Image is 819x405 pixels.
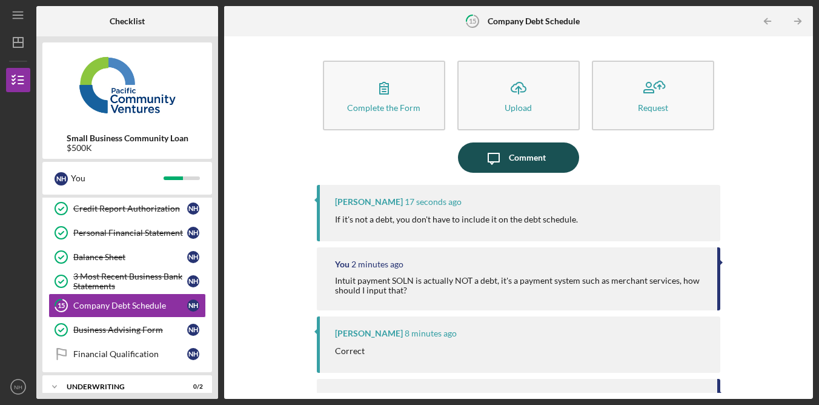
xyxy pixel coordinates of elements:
time: 2025-09-12 16:36 [405,329,457,338]
img: Product logo [42,49,212,121]
a: Balance SheetNH [48,245,206,269]
div: Financial Qualification [73,349,187,359]
b: Small Business Community Loan [67,133,188,143]
b: Checklist [110,16,145,26]
button: Complete the Form [323,61,445,130]
button: Upload [457,61,580,130]
b: Company Debt Schedule [488,16,580,26]
div: $500K [67,143,188,153]
time: 2025-09-12 16:42 [351,259,403,269]
div: Credit Report Authorization [73,204,187,213]
div: Request [638,103,668,112]
tspan: 15 [58,302,65,310]
p: If it's not a debt, you don't have to include it on the debt schedule. [335,213,578,226]
div: N H [187,251,199,263]
div: 3 Most Recent Business Bank Statements [73,272,187,291]
div: Comment [509,142,546,173]
p: Correct [335,344,365,358]
div: N H [55,172,68,186]
button: Request [592,61,714,130]
a: 3 Most Recent Business Bank StatementsNH [48,269,206,293]
div: N H [187,300,199,312]
div: [PERSON_NAME] [335,329,403,338]
div: N H [187,227,199,239]
div: Complete the Form [347,103,420,112]
div: Company Debt Schedule [73,301,187,310]
a: Financial QualificationNH [48,342,206,366]
div: Underwriting [67,383,173,390]
text: NH [14,384,22,390]
div: You [335,259,350,269]
div: N H [187,324,199,336]
div: 0 / 2 [181,383,203,390]
a: Credit Report AuthorizationNH [48,196,206,221]
div: Personal Financial Statement [73,228,187,238]
div: N H [187,348,199,360]
time: 2025-09-11 23:09 [351,391,400,401]
div: You [335,391,350,401]
button: Comment [458,142,579,173]
div: Business Advising Form [73,325,187,335]
button: NH [6,375,30,399]
div: N H [187,202,199,215]
a: 15Company Debt ScheduleNH [48,293,206,318]
div: [PERSON_NAME] [335,197,403,207]
tspan: 15 [469,17,476,25]
time: 2025-09-12 16:44 [405,197,462,207]
div: Balance Sheet [73,252,187,262]
div: Intuit payment SOLN is actually NOT a debt, it's a payment system such as merchant services, how ... [335,276,705,295]
div: Upload [505,103,532,112]
a: Business Advising FormNH [48,318,206,342]
div: You [71,168,164,189]
a: Personal Financial StatementNH [48,221,206,245]
div: N H [187,275,199,287]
